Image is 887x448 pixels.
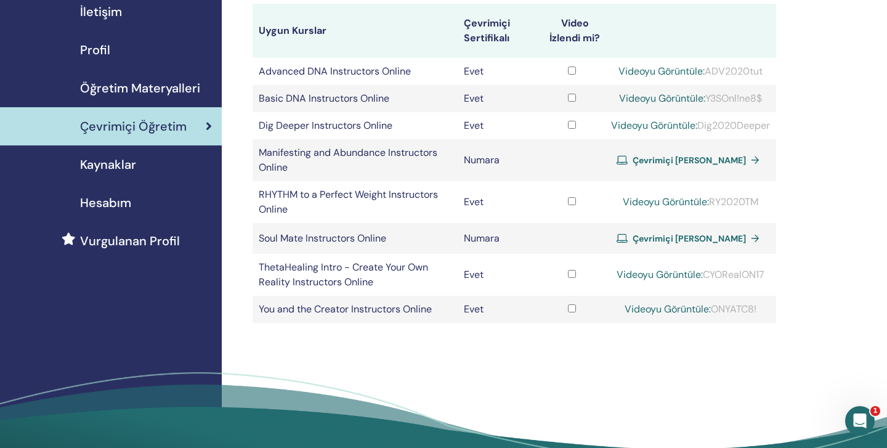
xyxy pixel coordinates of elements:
span: Öğretim Materyalleri [80,79,200,97]
a: Çevrimiçi [PERSON_NAME] [617,229,764,248]
th: Çevrimiçi Sertifikalı [458,4,538,58]
td: Manifesting and Abundance Instructors Online [253,139,458,181]
a: Videoyu Görüntüle: [618,65,705,78]
span: Vurgulanan Profil [80,232,180,250]
span: İletişim [80,2,122,21]
span: Kaynaklar [80,155,136,174]
a: Çevrimiçi [PERSON_NAME] [617,151,764,169]
td: Numara [458,139,538,181]
div: RY2020TM [611,195,770,210]
td: Advanced DNA Instructors Online [253,58,458,85]
td: Evet [458,296,538,323]
td: You and the Creator Instructors Online [253,296,458,323]
span: Çevrimiçi Öğretim [80,117,187,136]
div: ADV2020tut [611,64,770,79]
a: Videoyu Görüntüle: [619,92,705,105]
td: Evet [458,58,538,85]
div: Dig2020Deeper [611,118,770,133]
td: Dig Deeper Instructors Online [253,112,458,139]
td: Basic DNA Instructors Online [253,85,458,112]
a: Videoyu Görüntüle: [611,119,697,132]
div: CYORealON17 [611,267,770,282]
td: Soul Mate Instructors Online [253,223,458,254]
span: Çevrimiçi [PERSON_NAME] [633,233,746,244]
span: Profil [80,41,110,59]
span: Çevrimiçi [PERSON_NAME] [633,155,746,166]
td: Evet [458,181,538,223]
span: Hesabım [80,193,131,212]
td: ThetaHealing Intro - Create Your Own Reality Instructors Online [253,254,458,296]
td: Numara [458,223,538,254]
td: Evet [458,85,538,112]
th: Uygun Kurslar [253,4,458,58]
a: Videoyu Görüntüle: [617,268,703,281]
td: Evet [458,254,538,296]
div: Y3SOnl!ne8$ [611,91,770,106]
a: Videoyu Görüntüle: [623,195,709,208]
th: Video İzlendi mi? [538,4,605,58]
iframe: Intercom live chat [845,406,875,436]
td: RHYTHM to a Perfect Weight Instructors Online [253,181,458,223]
a: Videoyu Görüntüle: [625,303,711,316]
td: Evet [458,112,538,139]
span: 1 [870,406,880,416]
div: ONYATC8! [611,302,770,317]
